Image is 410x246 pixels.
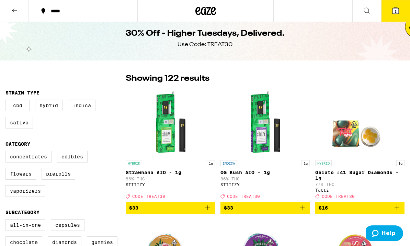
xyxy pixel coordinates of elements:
button: Add to bag [315,202,405,214]
span: $33 [224,205,233,211]
label: Indica [68,100,95,111]
p: HYBRID [126,160,142,166]
label: CBD [5,100,30,111]
label: Capsules [51,219,84,231]
p: Gelato #41 Sugar Diamonds - 1g [315,170,405,181]
legend: Strain Type [5,90,39,96]
div: Tutti [315,188,405,192]
label: Vaporizers [5,185,45,197]
label: All-In-One [5,219,45,231]
p: Showing 122 results [126,73,209,85]
label: Concentrates [5,151,52,163]
span: CODE TREAT30 [227,194,260,199]
p: Strawnana AIO - 1g [126,170,215,175]
div: STIIIZY [126,182,215,187]
img: STIIIZY - OG Kush AIO - 1g [231,88,299,157]
img: STIIIZY - Strawnana AIO - 1g [136,88,205,157]
p: 77% THC [315,182,405,187]
p: 86% THC [220,177,310,181]
span: CODE TREAT30 [322,194,355,199]
span: CODE TREAT30 [132,194,165,199]
p: 1g [396,160,405,166]
button: 3 [381,0,410,22]
a: Open page for Gelato #41 Sugar Diamonds - 1g from Tutti [315,88,405,202]
label: Flowers [5,168,36,180]
label: Hybrid [35,100,62,111]
button: Add to bag [220,202,310,214]
img: Tutti - Gelato #41 Sugar Diamonds - 1g [326,88,394,157]
legend: Subcategory [5,210,39,215]
a: Open page for OG Kush AIO - 1g from STIIIZY [220,88,310,202]
h1: 30% Off - Higher Tuesdays, Delivered. [126,28,285,40]
p: OG Kush AIO - 1g [220,170,310,175]
p: INDICA [220,160,237,166]
div: Use Code: TREAT30 [178,41,232,48]
p: 86% THC [126,177,215,181]
a: Open page for Strawnana AIO - 1g from STIIIZY [126,88,215,202]
span: $33 [129,205,138,211]
button: Add to bag [126,202,215,214]
div: STIIIZY [220,182,310,187]
span: 3 [395,9,397,13]
p: HYBRID [315,160,332,166]
p: 1g [207,160,215,166]
label: Sativa [5,117,33,128]
legend: Category [5,141,30,147]
iframe: Opens a widget where you can find more information [366,225,403,243]
label: Prerolls [42,168,75,180]
p: 1g [301,160,310,166]
span: $16 [319,205,328,211]
label: Edibles [57,151,88,163]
